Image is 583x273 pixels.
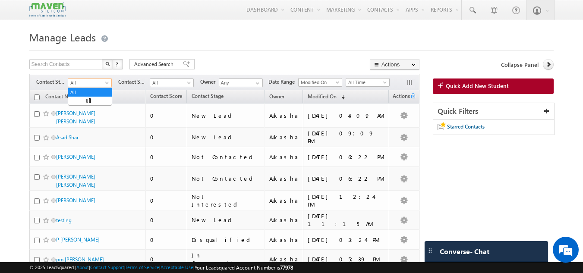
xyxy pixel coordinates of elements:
[150,236,183,244] div: 0
[501,61,539,69] span: Collapse Panel
[117,212,157,223] em: Start Chat
[346,78,390,87] a: All Time
[15,45,36,56] img: d_60004797649_company_0_60004797649
[150,255,183,263] div: 0
[68,79,109,87] span: All
[308,153,385,161] div: [DATE] 06:22 PM
[269,133,299,141] div: Aukasha
[308,212,385,228] div: [DATE] 11:15 AM
[105,62,110,66] img: Search
[68,88,112,106] ul: All
[269,255,299,263] div: Aukasha
[56,154,95,160] a: [PERSON_NAME]
[56,110,95,125] a: [PERSON_NAME] [PERSON_NAME]
[269,153,299,161] div: Aukasha
[433,103,555,120] div: Quick Filters
[56,134,79,141] a: Asad Shar
[150,112,183,119] div: 0
[150,153,183,161] div: 0
[29,30,96,44] span: Manage Leads
[192,236,261,244] div: Disqualified
[269,112,299,119] div: Aukasha
[192,112,261,119] div: New Lead
[56,256,104,263] a: pm [PERSON_NAME]
[192,133,261,141] div: New Lead
[268,78,298,86] span: Date Range
[150,78,194,87] a: All
[192,251,261,267] div: In Conversation
[29,264,293,272] span: © 2025 LeadSquared | | | | |
[192,175,261,182] div: Not Contacted
[338,94,345,100] span: (sorted descending)
[219,78,263,87] input: Type to Search
[440,248,489,255] span: Converse - Chat
[427,247,434,254] img: carter-drag
[56,173,95,188] a: [PERSON_NAME] [PERSON_NAME]
[76,264,89,270] a: About
[303,91,349,103] a: Modified On (sorted descending)
[150,175,183,182] div: 0
[126,264,159,270] a: Terms of Service
[308,129,385,145] div: [DATE] 09:09 PM
[192,153,261,161] div: Not Contacted
[161,264,193,270] a: Acceptable Use
[447,123,485,130] span: Starred Contacts
[269,216,299,224] div: Aukasha
[299,78,340,86] span: Modified On
[90,264,124,270] a: Contact Support
[29,2,66,17] img: Custom Logo
[68,88,112,96] a: All
[269,236,299,244] div: Aukasha
[192,193,261,208] div: Not Interested
[433,78,554,94] a: Quick Add New Student
[308,236,385,244] div: [DATE] 03:24 PM
[308,255,385,263] div: [DATE] 05:39 PM
[251,79,262,88] a: Show All Items
[68,78,112,87] a: All
[150,216,183,224] div: 0
[150,197,183,204] div: 0
[308,175,385,182] div: [DATE] 06:22 PM
[187,91,228,103] a: Contact Stage
[56,217,72,223] a: testing
[200,78,219,86] span: Owner
[269,175,299,182] div: Aukasha
[346,78,387,86] span: All Time
[134,60,176,68] span: Advanced Search
[146,91,186,103] a: Contact Score
[308,93,337,100] span: Modified On
[116,60,120,68] span: ?
[118,78,150,86] span: Contact Source
[56,197,95,204] a: [PERSON_NAME]
[446,82,509,90] span: Quick Add New Student
[56,236,100,243] a: P [PERSON_NAME]
[370,59,419,70] button: Actions
[298,78,342,87] a: Modified On
[280,264,293,271] span: 77978
[308,193,385,208] div: [DATE] 12:24 PM
[269,197,299,204] div: Aukasha
[45,45,145,56] div: Chat with us now
[389,91,410,103] span: Actions
[113,59,123,69] button: ?
[308,112,385,119] div: [DATE] 04:09 AM
[195,264,293,271] span: Your Leadsquared Account Number is
[150,93,182,99] span: Contact Score
[150,133,183,141] div: 0
[36,78,68,86] span: Contact Stage
[192,93,224,99] span: Contact Stage
[150,79,191,87] span: All
[41,92,82,103] a: Contact Name
[11,80,158,204] textarea: Type your message and hit 'Enter'
[269,93,284,100] span: Owner
[192,216,261,224] div: New Lead
[34,94,40,100] input: Check all records
[142,4,162,25] div: Minimize live chat window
